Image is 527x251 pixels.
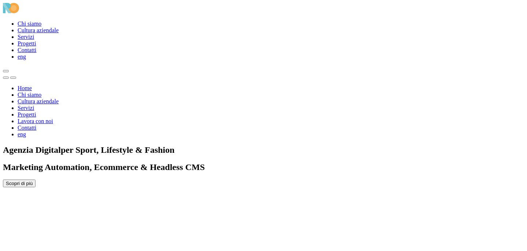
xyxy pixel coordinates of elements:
[3,3,19,13] img: Ride On Agency
[18,21,41,27] a: Chi siamo
[18,105,34,111] a: Servizi
[18,47,37,53] a: Contatti
[18,131,26,137] a: eng
[3,145,524,155] h1: per Sport, Lifestyle & Fashion
[18,40,36,47] a: Progetti
[18,111,36,118] a: Progetti
[18,85,32,91] a: Home
[3,180,35,187] button: Scopri di più
[18,27,59,33] a: Cultura aziendale
[18,125,37,131] a: Contatti
[18,118,53,124] a: Lavora con noi
[3,162,524,172] h2: Marketing Automation, Ecommerce & Headless CMS
[18,98,59,104] a: Cultura aziendale
[18,92,41,98] a: Chi siamo
[3,145,61,155] span: Agenzia Digital
[18,34,34,40] a: Servizi
[18,53,26,60] a: eng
